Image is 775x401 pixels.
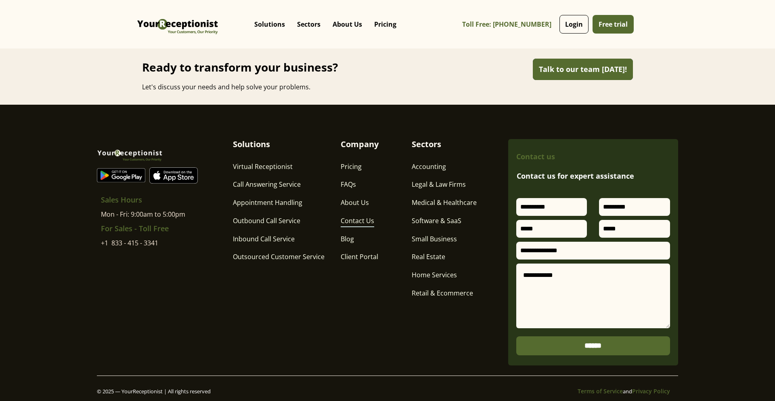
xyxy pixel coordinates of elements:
img: Virtual Receptionist - Answering Service - Call and Live Chat Receptionist - Virtual Receptionist... [97,168,145,183]
h3: Ready to transform your business? [142,59,452,76]
a: Terms of Service [578,387,623,395]
a: Talk to our team [DATE]! [533,59,633,80]
a: FAQs [341,179,356,191]
a: Free trial [593,15,634,34]
div: Sectors [291,8,327,40]
a: Login [559,15,589,34]
p: Solutions [254,20,285,28]
a: +1 833 - 415 - 3341 [101,238,158,248]
img: Virtual Receptionist - Answering Service - Call and Live Chat Receptionist - Virtual Receptionist... [149,167,198,184]
div: Mon - Fri: 9:00am to 5:00pm [101,209,185,219]
a: Home Services [412,270,457,281]
a: Small Business [412,234,457,245]
a: Client Portal [341,252,378,263]
form: Email Form [516,198,670,355]
div: © 2025 — YourReceptionist | All rights reserved [97,386,211,397]
h4: Solutions [233,139,270,149]
div: Solutions [248,8,291,40]
h4: Sectors [412,139,441,149]
a: Pricing [368,12,402,36]
a: Inbound Call Service [233,234,295,245]
div: and [578,386,670,397]
a: Privacy Policy [632,387,670,395]
a: Call Answering Service [233,179,301,191]
a: Appointment Handling [233,198,302,209]
p: About Us [333,20,362,28]
h6: Sales Hours [101,194,142,205]
a: Software & SaaS [412,216,461,227]
a: Pricing [341,162,362,173]
div: Talk to our team [DATE]! [539,64,627,75]
a: home [135,6,220,42]
img: Virtual Receptionist - Answering Service - Call and Live Chat Receptionist - Virtual Receptionist... [135,6,220,42]
a: Medical & Healthcare [412,198,477,209]
div: Contact us [516,151,555,162]
iframe: Chat Widget [735,362,775,401]
a: Accounting [412,162,446,173]
a: Retail & Ecommerce [412,288,473,300]
a: Contact Us [341,216,374,227]
a: About Us [341,198,369,209]
a: Outsourced Customer Service [233,252,325,263]
a: Toll Free: [PHONE_NUMBER] [462,15,557,34]
a: Blog [341,234,354,245]
div: Let's discuss your needs and help solve your problems. [142,82,452,92]
div: About Us [327,8,368,40]
a: Virtual Receptionist [233,162,293,173]
img: Virtual Receptionist - Answering Service - Call and Live Chat Receptionist - Virtual Receptionist... [97,139,163,167]
h6: For Sales - Toll Free [101,223,169,234]
p: Sectors [297,20,320,28]
h3: Contact us for expert assistance [516,166,662,186]
a: Legal & Law Firms [412,179,466,191]
h4: Company [341,139,379,149]
a: Real Estate [412,252,445,263]
a: Outbound Call Service [233,216,300,227]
